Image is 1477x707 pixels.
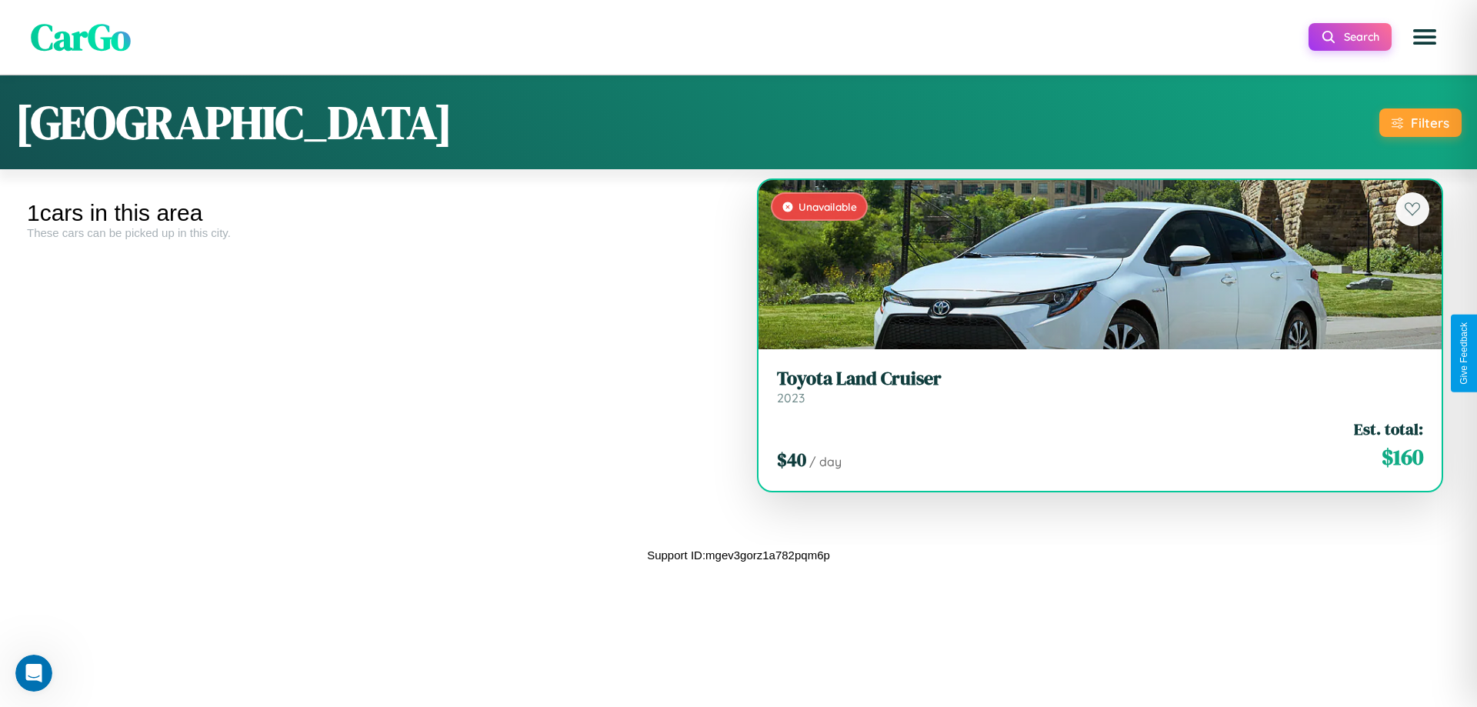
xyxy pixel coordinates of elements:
button: Search [1309,23,1392,51]
button: Filters [1379,108,1462,137]
span: Unavailable [799,200,857,213]
div: These cars can be picked up in this city. [27,226,727,239]
span: CarGo [31,12,131,62]
span: $ 160 [1382,442,1423,472]
div: Filters [1411,115,1449,131]
a: Toyota Land Cruiser2023 [777,368,1423,405]
button: Open menu [1403,15,1446,58]
span: Est. total: [1354,418,1423,440]
h1: [GEOGRAPHIC_DATA] [15,91,452,154]
span: 2023 [777,390,805,405]
h3: Toyota Land Cruiser [777,368,1423,390]
span: $ 40 [777,447,806,472]
span: / day [809,454,842,469]
div: 1 cars in this area [27,200,727,226]
p: Support ID: mgev3gorz1a782pqm6p [647,545,830,565]
span: Search [1344,30,1379,44]
iframe: Intercom live chat [15,655,52,692]
div: Give Feedback [1459,322,1469,385]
